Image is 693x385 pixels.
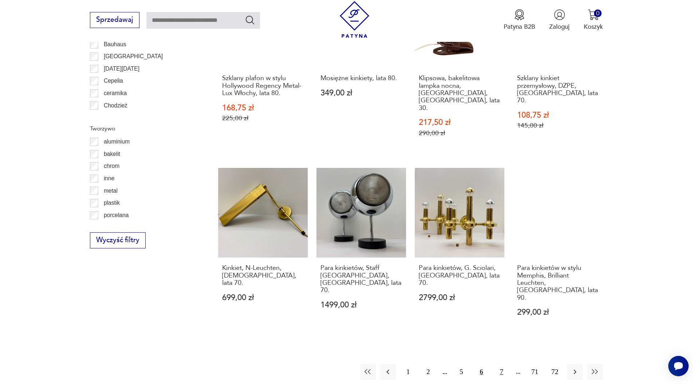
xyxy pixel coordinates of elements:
button: Szukaj [245,15,255,25]
p: [GEOGRAPHIC_DATA] [104,52,163,61]
h3: Para kinkietów, Staff [GEOGRAPHIC_DATA], [GEOGRAPHIC_DATA], lata 70. [320,264,402,294]
button: Sprzedawaj [90,12,139,28]
h3: Mosiężne kinkiety, lata 80. [320,75,402,82]
p: ceramika [104,89,127,98]
p: Koszyk [584,23,603,31]
img: Ikona medalu [514,9,525,20]
p: Bauhaus [104,40,126,49]
p: Chodzież [104,101,127,110]
p: 290,00 zł [419,129,501,137]
iframe: Smartsupp widget button [668,356,689,376]
h3: Szklany kinkiet przemysłowy, DZPE, [GEOGRAPHIC_DATA], lata 70. [517,75,599,105]
h3: Kinkiet, N-Leuchten, [DEMOGRAPHIC_DATA], lata 70. [222,264,304,287]
p: porcelit [104,223,122,232]
h3: Para kinkietów, G. Sciolari, [GEOGRAPHIC_DATA], lata 70. [419,264,501,287]
a: Ikona medaluPatyna B2B [504,9,535,31]
p: [DATE][DATE] [104,64,139,74]
button: 72 [547,364,563,380]
img: Ikona koszyka [588,9,599,20]
p: plastik [104,198,120,208]
p: 2799,00 zł [419,294,501,302]
button: 0Koszyk [584,9,603,31]
p: 108,75 zł [517,111,599,119]
button: 2 [420,364,436,380]
a: Para kinkietów, G. Sciolari, Włochy, lata 70.Para kinkietów, G. Sciolari, [GEOGRAPHIC_DATA], lata... [415,168,504,333]
p: Cepelia [104,76,123,86]
a: Para kinkietów w stylu Memphis, Brilliant Leuchten, Niemcy, lata 90.Para kinkietów w stylu Memphi... [513,168,603,333]
img: Ikonka użytkownika [554,9,565,20]
p: 1499,00 zł [320,301,402,309]
p: porcelana [104,211,129,220]
p: inne [104,174,114,183]
button: 7 [494,364,509,380]
p: 349,00 zł [320,89,402,97]
h3: Klipsowa, bakelitowa lampka nocna, [GEOGRAPHIC_DATA], [GEOGRAPHIC_DATA], lata 30. [419,75,501,112]
p: Tworzywo [90,124,197,133]
p: Zaloguj [549,23,570,31]
p: Patyna B2B [504,23,535,31]
a: Para kinkietów, Staff Leuchten, Niemcy, lata 70.Para kinkietów, Staff [GEOGRAPHIC_DATA], [GEOGRAP... [316,168,406,333]
button: Zaloguj [549,9,570,31]
p: bakelit [104,149,120,159]
a: Kinkiet, N-Leuchten, Niemcy, lata 70.Kinkiet, N-Leuchten, [DEMOGRAPHIC_DATA], lata 70.699,00 zł [218,168,308,333]
p: metal [104,186,118,196]
div: 0 [594,9,602,17]
button: 71 [527,364,543,380]
button: 1 [400,364,416,380]
h3: Szklany plafon w stylu Hollywood Regency Metal-Lux Włochy, lata 80. [222,75,304,97]
p: 699,00 zł [222,294,304,302]
a: Sprzedawaj [90,17,139,23]
p: 145,00 zł [517,122,599,129]
button: 6 [474,364,489,380]
p: 217,50 zł [419,119,501,126]
button: Patyna B2B [504,9,535,31]
p: chrom [104,161,119,171]
button: 5 [453,364,469,380]
p: aluminium [104,137,130,146]
img: Patyna - sklep z meblami i dekoracjami vintage [336,1,373,38]
p: 225,00 zł [222,114,304,122]
p: 168,75 zł [222,104,304,112]
p: Ćmielów [104,113,126,122]
p: 299,00 zł [517,309,599,316]
h3: Para kinkietów w stylu Memphis, Brilliant Leuchten, [GEOGRAPHIC_DATA], lata 90. [517,264,599,302]
button: Wyczyść filtry [90,232,145,248]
